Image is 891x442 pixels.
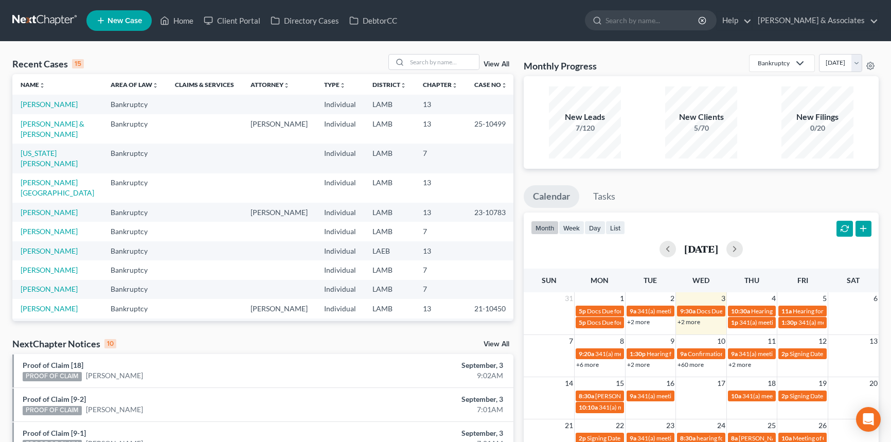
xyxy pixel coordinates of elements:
td: 13 [415,114,466,144]
div: September, 3 [350,394,503,404]
td: 13 [415,203,466,222]
span: 9a [630,434,636,442]
td: 13 [415,95,466,114]
a: [PERSON_NAME] & [PERSON_NAME] [21,119,84,138]
div: September, 3 [350,360,503,370]
td: Bankruptcy [102,114,167,144]
span: Sat [847,276,860,285]
a: +60 more [678,361,704,368]
div: New Clients [665,111,737,123]
span: Confirmation hearing for [PERSON_NAME] [688,350,805,358]
span: 25 [767,419,777,432]
td: 23-10783 [466,203,515,222]
a: Case Nounfold_more [474,81,507,89]
input: Search by name... [407,55,479,69]
span: Thu [744,276,759,285]
td: LAMB [364,222,415,241]
div: 0/20 [781,123,853,133]
span: 26 [817,419,828,432]
span: 10a [781,434,792,442]
span: 8:30a [579,392,594,400]
span: Docs Due for [US_STATE][PERSON_NAME] [697,307,813,315]
span: [PERSON_NAME] [595,392,644,400]
a: [US_STATE][PERSON_NAME] [21,149,78,168]
button: month [531,221,559,235]
span: 10:10a [579,403,598,411]
a: [PERSON_NAME][GEOGRAPHIC_DATA] [21,178,94,197]
i: unfold_more [340,82,346,89]
span: 31 [564,292,574,305]
span: 13 [868,335,879,347]
span: Hearing for [PERSON_NAME] [793,307,873,315]
a: Tasks [584,185,625,208]
a: [PERSON_NAME] [21,100,78,109]
td: 24-10921 [466,319,515,348]
span: 22 [615,419,625,432]
td: 13 [415,241,466,260]
span: 341(a) meeting for [PERSON_NAME] [739,350,838,358]
span: 1:30p [781,319,797,326]
td: Individual [316,222,364,241]
td: Individual [316,95,364,114]
td: LAMB [364,299,415,318]
td: [PERSON_NAME] [242,299,316,318]
span: Hearing for [PERSON_NAME] [751,307,831,315]
td: 25-10499 [466,114,515,144]
a: [PERSON_NAME] [21,304,78,313]
td: Bankruptcy [102,260,167,279]
div: PROOF OF CLAIM [23,406,82,415]
td: LAMB [364,280,415,299]
div: NextChapter Notices [12,338,116,350]
span: 7 [568,335,574,347]
td: LAMB [364,95,415,114]
div: Recent Cases [12,58,84,70]
td: LAMB [364,203,415,222]
span: 5 [822,292,828,305]
td: Individual [316,114,364,144]
span: 9a [630,392,636,400]
td: Individual [316,280,364,299]
td: Bankruptcy [102,144,167,173]
a: Proof of Claim [9-2] [23,395,86,403]
span: 341(a) meeting for [PERSON_NAME] [742,392,842,400]
h2: [DATE] [684,243,718,254]
th: Claims & Services [167,74,242,95]
a: Proof of Claim [18] [23,361,83,369]
span: 8a [731,434,738,442]
td: Bankruptcy [102,222,167,241]
div: PROOF OF CLAIM [23,372,82,381]
div: Bankruptcy [758,59,790,67]
a: [PERSON_NAME] [21,266,78,274]
a: View All [484,341,509,348]
i: unfold_more [152,82,158,89]
span: 1:30p [630,350,646,358]
td: LAMB [364,173,415,203]
a: [PERSON_NAME] [21,208,78,217]
i: unfold_more [39,82,45,89]
span: 9:20a [579,350,594,358]
td: Individual [316,260,364,279]
span: 9a [731,350,738,358]
a: Chapterunfold_more [423,81,458,89]
span: 2p [579,434,586,442]
span: 1 [619,292,625,305]
span: hearing for [PERSON_NAME] [697,434,776,442]
span: 4 [771,292,777,305]
td: Individual [316,173,364,203]
td: Bankruptcy [102,241,167,260]
span: 12 [817,335,828,347]
td: [PERSON_NAME] [242,114,316,144]
td: Individual [316,144,364,173]
span: 23 [665,419,675,432]
td: 7 [415,280,466,299]
a: [PERSON_NAME] [21,285,78,293]
td: 21-10450 [466,299,515,318]
a: [PERSON_NAME] [21,246,78,255]
td: [PERSON_NAME] [242,203,316,222]
span: 3 [720,292,726,305]
td: 7 [415,144,466,173]
span: 341(a) meeting for [PERSON_NAME] [637,392,737,400]
i: unfold_more [501,82,507,89]
span: Signing Date for [PERSON_NAME] and [PERSON_NAME] [587,434,740,442]
div: New Leads [549,111,621,123]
